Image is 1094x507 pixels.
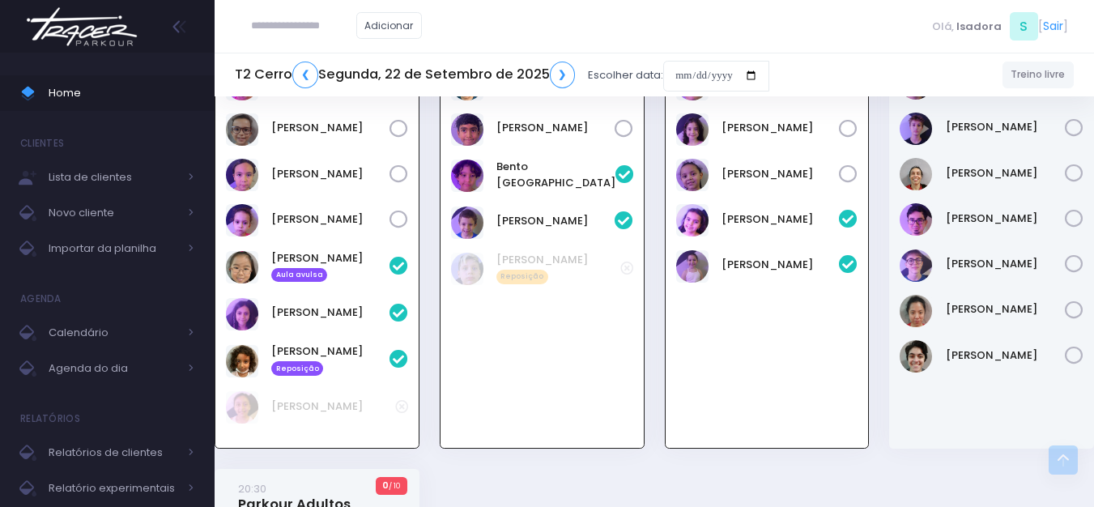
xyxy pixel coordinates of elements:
a: [PERSON_NAME] Aula avulsa [271,250,389,283]
a: Sair [1043,18,1063,35]
div: Escolher data: [235,57,769,94]
img: Pietra Sanchez Rodrigues [226,298,258,330]
span: Lista de clientes [49,167,178,188]
img: Lívia Lamarca [900,340,932,373]
span: Reposição [496,270,548,284]
img: Vivian Damas Carneiro [676,159,709,191]
strong: 0 [382,479,389,492]
small: 20:30 [238,481,266,496]
img: Marcela Esteves Martins [226,159,258,191]
span: Olá, [932,19,954,35]
a: [PERSON_NAME] [722,166,840,182]
h5: T2 Cerro Segunda, 22 de Setembro de 2025 [235,62,575,88]
span: Isadora [956,19,1002,35]
a: ❮ [292,62,318,88]
a: [PERSON_NAME] [946,256,1066,272]
img: Nicole Laurentino [226,204,258,236]
span: Aula avulsa [271,268,327,283]
span: Relatório experimentais [49,478,178,499]
a: [PERSON_NAME] [496,213,615,229]
img: Cauê Sanchez [451,207,483,239]
a: Bento [GEOGRAPHIC_DATA] [496,159,615,190]
a: [PERSON_NAME] Reposição [271,343,389,376]
span: Agenda do dia [49,358,178,379]
h4: Clientes [20,127,64,160]
a: [PERSON_NAME] [271,305,389,321]
img: THEO ALVES FERREIRA [451,113,483,146]
small: / 10 [389,481,400,491]
a: [PERSON_NAME] [722,211,840,228]
img: Gabriel Nakanishi Fortes [900,203,932,236]
a: [PERSON_NAME] [271,211,389,228]
img: Leticia Kita [900,295,932,327]
span: Importar da planilha [49,238,178,259]
a: ❯ [550,62,576,88]
span: Reposição [271,361,323,376]
img: Natália Mie Sunami [226,251,258,283]
h4: Relatórios [20,403,80,435]
img: MARIA LUIZA SILVA DE OLIVEIRA [226,113,258,146]
span: Home [49,83,194,104]
img: Isabela Vilas Boas Rocha [226,391,258,424]
img: Joao Gabriel Di Pace Abreu [900,249,932,282]
a: [PERSON_NAME] [271,166,389,182]
img: Lais Silvestre Perez da Silva [676,250,709,283]
a: [PERSON_NAME] [946,165,1066,181]
img: Heloisa aleixo [676,204,709,236]
a: [PERSON_NAME] [722,257,840,273]
a: Adicionar [356,12,423,39]
img: Eliane Mendes Navas [900,158,932,190]
a: [PERSON_NAME] [946,301,1066,317]
img: Tereza da Cruz Maia [226,345,258,377]
span: Novo cliente [49,202,178,224]
span: S [1010,12,1038,40]
a: [PERSON_NAME] [946,119,1066,135]
img: Joaquim Beraldo Amorim [451,253,483,285]
img: Caio Cortezi Viiera [900,113,932,145]
a: Treino livre [1002,62,1075,88]
a: [PERSON_NAME] [722,120,840,136]
a: [PERSON_NAME] [496,120,615,136]
span: Relatórios de clientes [49,442,178,463]
span: Calendário [49,322,178,343]
a: [PERSON_NAME] [946,347,1066,364]
a: [PERSON_NAME] Reposição [496,252,620,284]
img: Catarina Iwata Toledo [676,113,709,146]
img: Bento Brasil Torres [451,160,483,192]
a: [PERSON_NAME] [271,398,395,415]
a: [PERSON_NAME] [271,120,389,136]
h4: Agenda [20,283,62,315]
div: [ ] [926,8,1074,45]
a: [PERSON_NAME] [946,211,1066,227]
